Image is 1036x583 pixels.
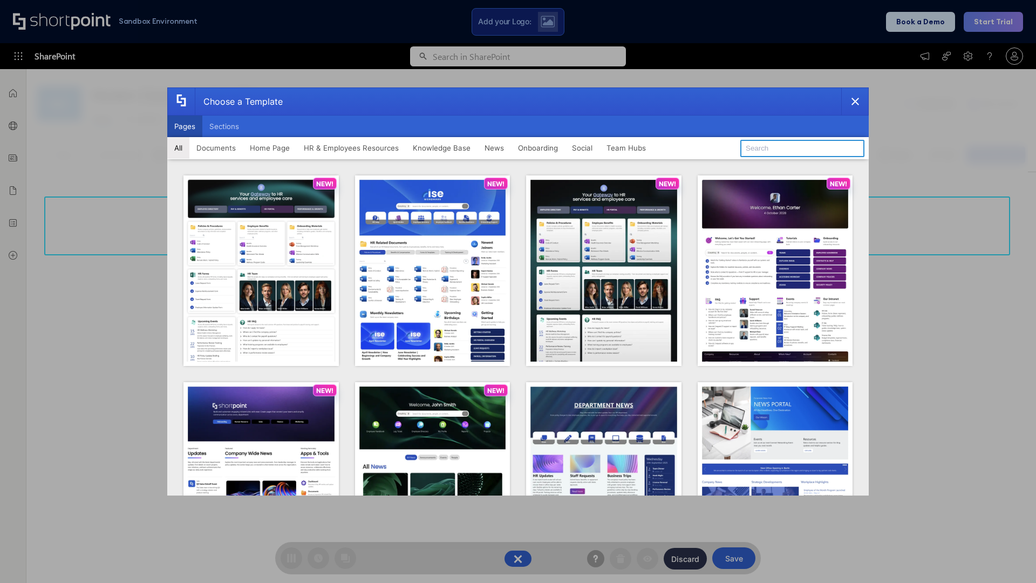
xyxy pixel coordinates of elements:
p: NEW! [659,180,676,188]
button: Pages [167,116,202,137]
div: template selector [167,87,869,496]
button: Onboarding [511,137,565,159]
button: News [478,137,511,159]
button: Documents [189,137,243,159]
button: Team Hubs [599,137,653,159]
input: Search [740,140,864,157]
p: NEW! [316,387,333,395]
button: Home Page [243,137,297,159]
button: Knowledge Base [406,137,478,159]
iframe: Chat Widget [982,531,1036,583]
button: Sections [202,116,246,137]
button: HR & Employees Resources [297,137,406,159]
p: NEW! [487,387,505,395]
button: Social [565,137,599,159]
p: NEW! [316,180,333,188]
p: NEW! [830,180,847,188]
p: NEW! [487,180,505,188]
button: All [167,137,189,159]
div: Choose a Template [195,88,283,115]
